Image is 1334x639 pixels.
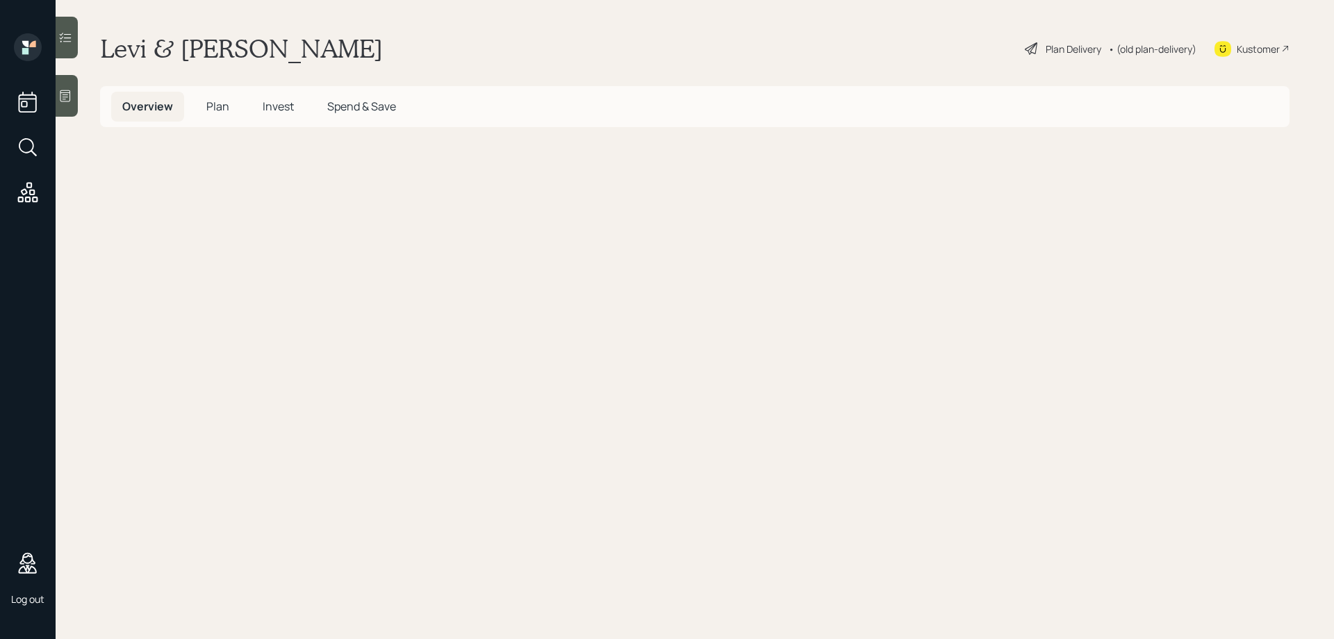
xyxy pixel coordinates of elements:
span: Overview [122,99,173,114]
div: Kustomer [1237,42,1280,56]
h1: Levi & [PERSON_NAME] [100,33,383,64]
div: • (old plan-delivery) [1108,42,1196,56]
div: Log out [11,592,44,606]
span: Spend & Save [327,99,396,114]
div: Plan Delivery [1046,42,1101,56]
span: Invest [263,99,294,114]
span: Plan [206,99,229,114]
